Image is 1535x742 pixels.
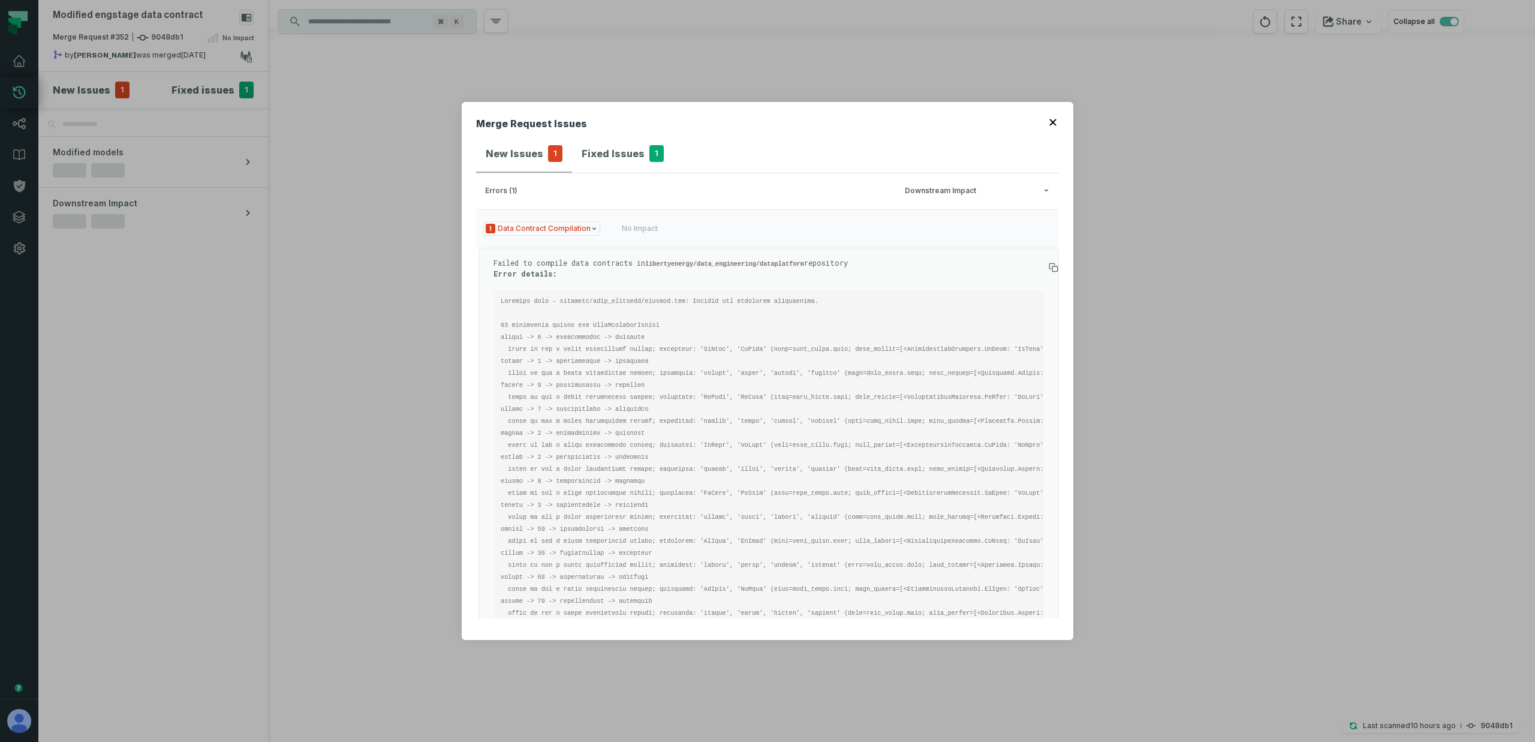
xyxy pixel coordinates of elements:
span: Severity [486,224,495,233]
strong: Error details: [493,269,557,278]
div: Issue TypeNo Impact [476,248,1059,619]
h4: New Issues [486,146,543,161]
span: 1 [548,145,562,162]
div: errors (1)Downstream Impact [476,209,1059,626]
h4: Fixed Issues [582,146,645,161]
button: errors (1)Downstream Impact [485,187,1050,196]
div: errors (1) [485,187,898,196]
h2: Merge Request Issues [476,116,587,136]
button: Issue TypeNo Impact [476,209,1059,248]
div: Downstream Impact [905,187,1050,196]
span: 1 [649,145,664,162]
code: libertyenergy/data_engineering/dataplatform [645,260,804,268]
p: Failed to compile data contracts in repository [493,258,1044,278]
span: Issue Type [483,221,600,236]
div: No Impact [622,224,658,233]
